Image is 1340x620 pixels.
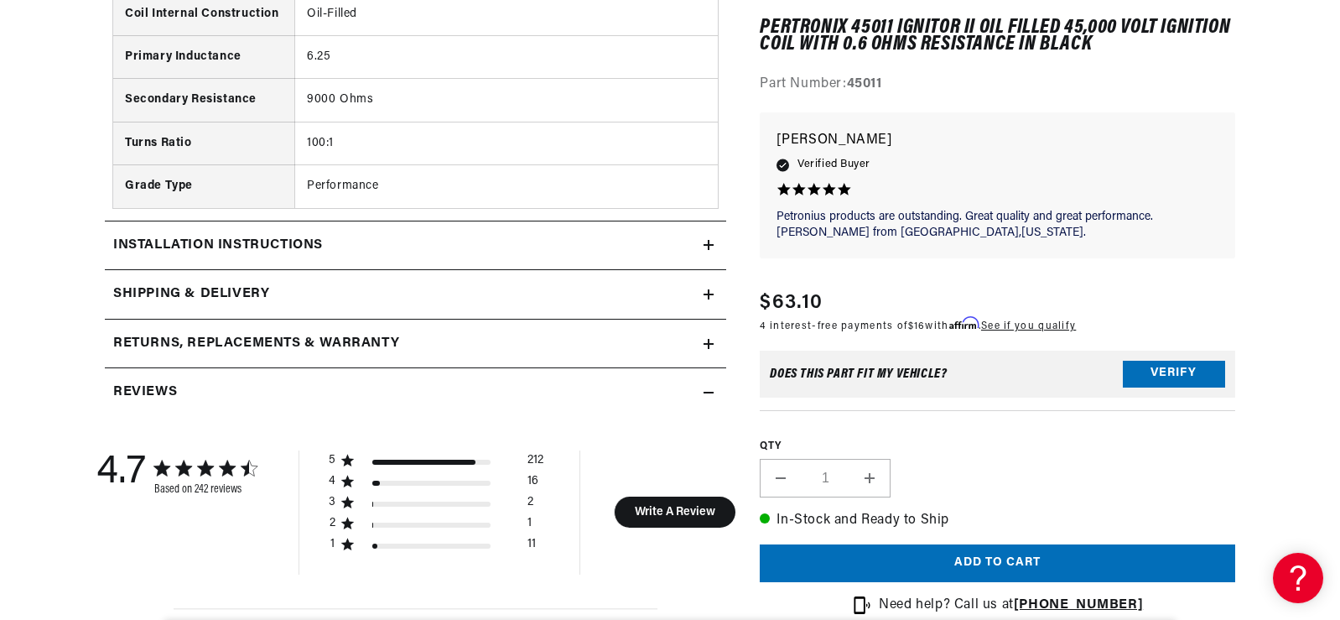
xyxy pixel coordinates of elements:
th: Primary Inductance [113,35,294,78]
div: 2 [527,495,533,516]
span: Affirm [949,317,979,330]
h2: Installation instructions [113,235,323,257]
h2: Reviews [113,382,177,404]
th: Secondary Resistance [113,79,294,122]
td: 6.25 [294,35,718,78]
div: 11 [527,537,536,558]
summary: Returns, Replacements & Warranty [105,320,726,368]
div: 5 star by 212 reviews [329,453,543,474]
div: 1 [527,516,532,537]
div: Part Number: [760,75,1235,96]
div: 3 [329,495,336,510]
a: See if you qualify - Learn more about Affirm Financing (opens in modal) [981,321,1076,331]
button: Verify [1123,361,1225,388]
label: QTY [760,440,1235,454]
strong: 45011 [847,78,882,91]
p: Need help? Call us at [879,595,1143,617]
div: 2 star by 1 reviews [329,516,543,537]
h2: Returns, Replacements & Warranty [113,333,399,355]
h2: Shipping & Delivery [113,284,269,305]
span: $16 [908,321,926,331]
p: 4 interest-free payments of with . [760,318,1076,334]
td: Performance [294,165,718,208]
div: 212 [527,453,543,474]
span: $63.10 [760,288,823,318]
h1: PerTronix 45011 Ignitor II Oil Filled 45,000 Volt Ignition Coil with 0.6 Ohms Resistance in Black [760,19,1235,54]
p: In-Stock and Ready to Ship [760,510,1235,532]
div: 4 [329,474,336,489]
button: Add to cart [760,544,1235,582]
div: 5 [329,453,336,468]
td: 100:1 [294,122,718,164]
div: 4 star by 16 reviews [329,474,543,495]
summary: Installation instructions [105,221,726,270]
div: 4.7 [96,451,146,496]
div: Based on 242 reviews [154,483,257,496]
div: 1 [329,537,336,552]
summary: Reviews [105,368,726,417]
td: 9000 Ohms [294,79,718,122]
th: Grade Type [113,165,294,208]
a: [PHONE_NUMBER] [1014,598,1143,612]
summary: Shipping & Delivery [105,270,726,319]
div: 3 star by 2 reviews [329,495,543,516]
button: Write A Review [614,497,735,528]
div: 2 [329,516,336,531]
div: 16 [527,474,538,495]
p: Petronius products are outstanding. Great quality and great performance.[PERSON_NAME] from [GEOGR... [776,209,1218,242]
div: 1 star by 11 reviews [329,537,543,558]
span: Verified Buyer [797,156,870,175]
div: Does This part fit My vehicle? [770,367,947,381]
p: [PERSON_NAME] [776,129,1218,153]
th: Turns Ratio [113,122,294,164]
